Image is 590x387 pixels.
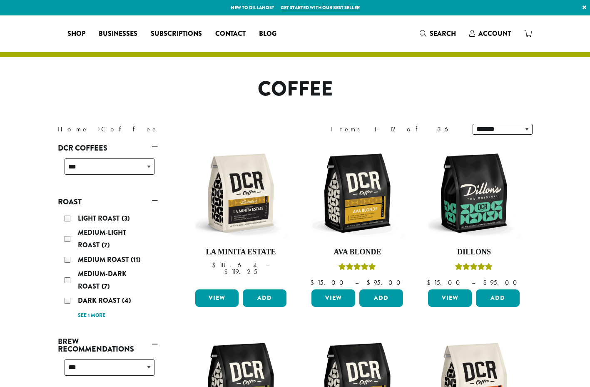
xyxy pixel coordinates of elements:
span: (7) [102,281,110,291]
bdi: 119.25 [224,267,257,276]
button: Add [476,289,520,307]
img: DCR-12oz-Ava-Blonde-Stock-scaled.png [309,145,405,241]
h1: Coffee [52,77,539,101]
span: $ [224,267,231,276]
span: Medium-Dark Roast [78,269,127,291]
span: Medium-Light Roast [78,228,126,250]
nav: Breadcrumb [58,124,283,134]
bdi: 95.00 [483,278,521,287]
bdi: 15.00 [427,278,464,287]
span: $ [212,261,219,269]
span: $ [483,278,490,287]
a: Ava BlondeRated 5.00 out of 5 [309,145,405,286]
span: › [97,121,100,134]
a: Roast [58,195,158,209]
button: Add [243,289,286,307]
a: DCR Coffees [58,141,158,155]
img: DCR-12oz-La-Minita-Estate-Stock-scaled.png [193,145,289,241]
bdi: 15.00 [310,278,347,287]
span: Businesses [99,29,137,39]
span: – [355,278,358,287]
span: Light Roast [78,214,122,223]
bdi: 95.00 [366,278,404,287]
span: (4) [122,296,131,305]
span: Dark Roast [78,296,122,305]
span: Subscriptions [151,29,202,39]
span: Shop [67,29,85,39]
a: See 1 more [78,312,105,320]
span: (7) [102,240,110,250]
h4: Ava Blonde [309,248,405,257]
span: – [266,261,269,269]
span: $ [310,278,317,287]
span: (11) [131,255,141,264]
span: Contact [215,29,246,39]
span: – [472,278,475,287]
a: View [428,289,472,307]
a: Shop [61,27,92,40]
a: Home [58,125,89,133]
div: Roast [58,209,158,324]
div: Items 1-12 of 36 [331,124,460,134]
a: View [311,289,355,307]
span: $ [366,278,373,287]
h4: Dillons [426,248,522,257]
div: Brew Recommendations [58,356,158,386]
div: Rated 5.00 out of 5 [455,262,493,274]
bdi: 18.64 [212,261,258,269]
div: Rated 5.00 out of 5 [339,262,376,274]
span: (3) [122,214,130,223]
a: La Minita Estate [193,145,289,286]
a: Brew Recommendations [58,334,158,356]
span: Blog [259,29,276,39]
a: DillonsRated 5.00 out of 5 [426,145,522,286]
span: Search [430,29,456,38]
div: DCR Coffees [58,155,158,185]
img: DCR-12oz-Dillons-Stock-scaled.png [426,145,522,241]
h4: La Minita Estate [193,248,289,257]
a: Get started with our best seller [281,4,360,11]
button: Add [359,289,403,307]
span: Medium Roast [78,255,131,264]
a: Search [413,27,463,40]
a: View [195,289,239,307]
span: $ [427,278,434,287]
span: Account [478,29,511,38]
